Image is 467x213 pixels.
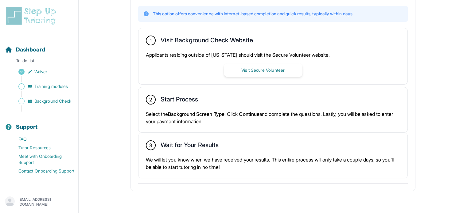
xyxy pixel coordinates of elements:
p: To-do list [2,58,76,66]
span: Training modules [34,83,68,89]
span: Support [16,123,38,131]
p: This option offers convenience with internet-based completion and quick results, typically within... [153,11,353,17]
a: Contact Onboarding Support [5,167,78,175]
a: Tutor Resources [5,143,78,152]
a: Waiver [5,67,78,76]
img: logo [5,6,60,26]
p: Applicants residing outside of [US_STATE] should visit the Secure Volunteer website. [146,51,400,59]
span: Background Check [34,98,71,104]
a: Background Check [5,97,78,105]
button: Visit Secure Volunteer [224,63,302,77]
span: 3 [149,142,152,149]
button: Support [2,113,76,134]
p: We will let you know when we have received your results. This entire process will only take a cou... [146,156,400,171]
p: [EMAIL_ADDRESS][DOMAIN_NAME] [18,197,73,207]
a: FAQ [5,135,78,143]
a: Training modules [5,82,78,91]
span: Background Screen Type [168,111,224,117]
p: Select the . Click and complete the questions. Lastly, you will be asked to enter your payment in... [146,110,400,125]
span: Continue [239,111,259,117]
h2: Visit Background Check Website [161,36,253,46]
span: Waiver [34,69,47,75]
a: Meet with Onboarding Support [5,152,78,167]
button: [EMAIL_ADDRESS][DOMAIN_NAME] [5,196,73,207]
h2: Wait for Your Results [161,141,219,151]
span: 1 [150,37,151,44]
button: Dashboard [2,36,76,56]
span: Dashboard [16,45,45,54]
h2: Start Process [161,96,198,105]
a: Visit Secure Volunteer [224,67,302,73]
span: 2 [149,96,152,103]
a: Dashboard [5,45,45,54]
